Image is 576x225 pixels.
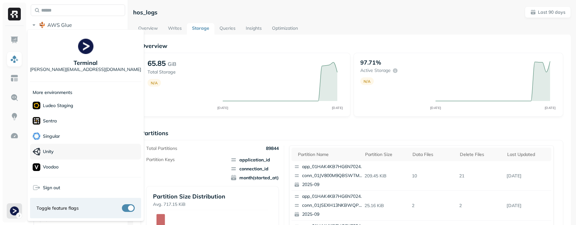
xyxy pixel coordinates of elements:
p: Ludeo Staging [43,103,73,109]
img: Singular [33,132,40,140]
p: Terminal [74,59,98,66]
img: Terminal [78,39,93,54]
img: Ludeo Staging [33,102,40,109]
p: Singular [43,133,60,139]
p: [PERSON_NAME][EMAIL_ADDRESS][DOMAIN_NAME] [30,66,141,73]
span: Toggle feature flags [36,205,79,211]
img: Unity [33,148,40,156]
p: Sentra [43,118,57,124]
p: More environments [33,89,72,96]
img: Voodoo [33,163,40,171]
p: Unity [43,149,53,155]
p: Voodoo [43,164,59,170]
span: Sign out [43,185,60,191]
img: Sentra [33,117,40,125]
